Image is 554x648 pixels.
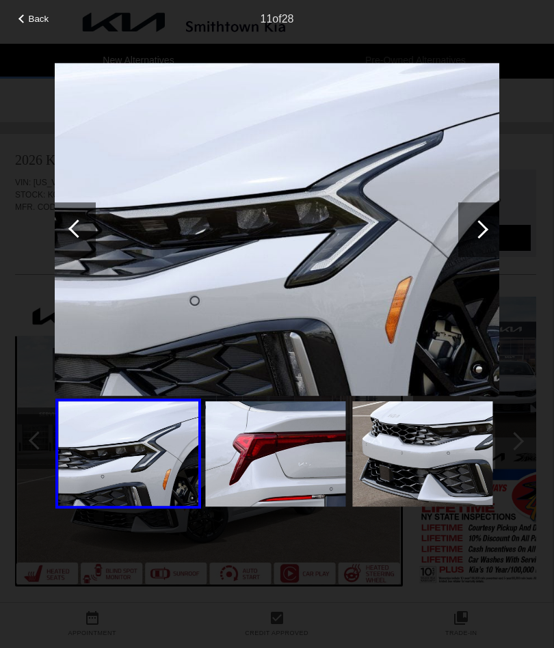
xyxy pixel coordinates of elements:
span: 11 [261,13,273,25]
span: 28 [282,13,294,25]
span: Back [29,14,49,24]
img: New-2026-Kia-K5-GT-Line-ID29334176243-aHR0cDovL2ltYWdlcy51bml0c2ludmVudG9yeS5jb20vdXBsb2Fkcy9waG9... [352,401,492,507]
img: New-2026-Kia-K5-GT-Line-ID29334176237-aHR0cDovL2ltYWdlcy51bml0c2ludmVudG9yeS5jb20vdXBsb2Fkcy9waG9... [55,63,499,396]
img: New-2026-Kia-K5-GT-Line-ID29334176240-aHR0cDovL2ltYWdlcy51bml0c2ludmVudG9yeS5jb20vdXBsb2Fkcy9waG9... [205,401,345,507]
